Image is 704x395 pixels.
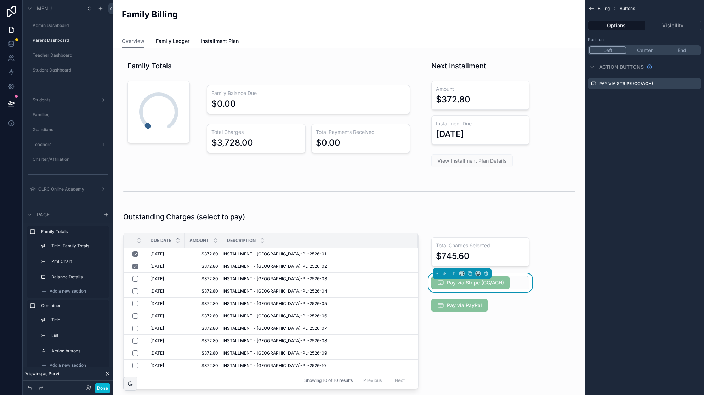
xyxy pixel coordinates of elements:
span: Installment Plan [201,38,239,45]
label: Title [51,317,105,323]
a: Family Ledger [156,35,189,49]
h2: Family Billing [122,9,178,20]
span: Overview [122,38,144,45]
label: Parent Dashboard [33,38,108,43]
label: Families [33,112,108,118]
label: CLRC Online Academy [38,186,98,192]
span: Add a new section [50,362,86,368]
label: Title: Family Totals [51,243,105,249]
label: Pay via Stripe (CC/ACH) [599,81,653,86]
span: Amount [189,238,209,243]
label: Student Dashboard [33,67,108,73]
span: Description [227,238,256,243]
label: Guardians [33,127,108,132]
label: Teachers [33,142,98,147]
label: Admin Dashboard [33,23,108,28]
span: Family Ledger [156,38,189,45]
a: Overview [122,35,144,48]
label: Balance Details [51,274,105,280]
span: Buttons [620,6,635,11]
button: Visibility [645,21,702,30]
label: Family Totals [41,229,106,235]
button: End [663,46,700,54]
label: Action buttons [51,348,105,354]
label: Container [41,303,106,309]
label: Teacher Dashboard [33,52,108,58]
span: Showing 10 of 10 results [304,378,353,383]
label: Students [33,97,98,103]
button: Options [588,21,645,30]
span: Action buttons [599,63,644,70]
span: Due Date [151,238,171,243]
span: Page [37,211,50,218]
span: Viewing as Purvi [25,371,59,377]
div: scrollable content [23,223,113,381]
label: Pmt Chart [51,259,105,264]
span: Billing [598,6,610,11]
span: Add a new section [50,288,86,294]
a: Installment Plan [201,35,239,49]
label: Charter/Affiliation [33,157,108,162]
span: Menu [37,5,52,12]
label: List [51,333,105,338]
button: Done [95,383,110,393]
button: Left [589,46,626,54]
button: Center [626,46,663,54]
label: Position [588,37,604,43]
